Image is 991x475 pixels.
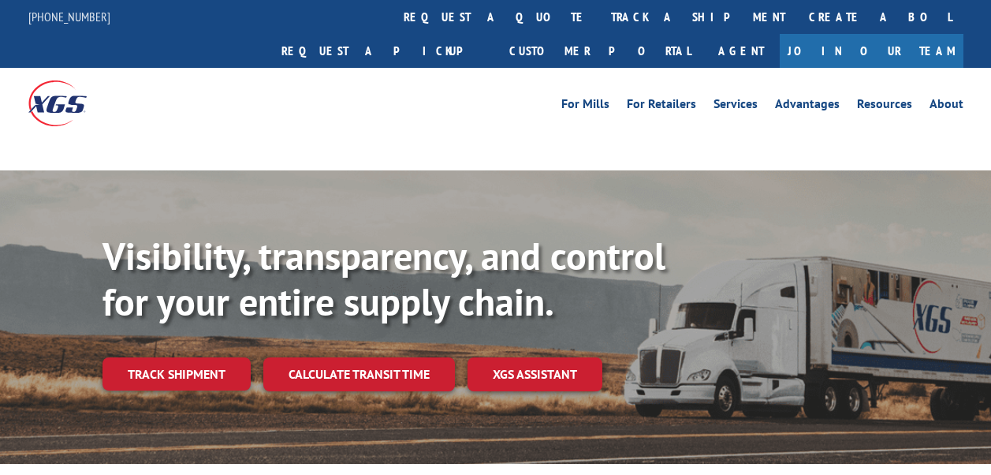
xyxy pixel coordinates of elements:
[497,34,702,68] a: Customer Portal
[102,357,251,391] a: Track shipment
[263,357,455,391] a: Calculate transit time
[775,98,840,115] a: Advantages
[702,34,780,68] a: Agent
[930,98,963,115] a: About
[857,98,912,115] a: Resources
[561,98,609,115] a: For Mills
[28,9,110,24] a: [PHONE_NUMBER]
[270,34,497,68] a: Request a pickup
[627,98,696,115] a: For Retailers
[102,231,665,326] b: Visibility, transparency, and control for your entire supply chain.
[780,34,963,68] a: Join Our Team
[713,98,758,115] a: Services
[468,357,602,391] a: XGS ASSISTANT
